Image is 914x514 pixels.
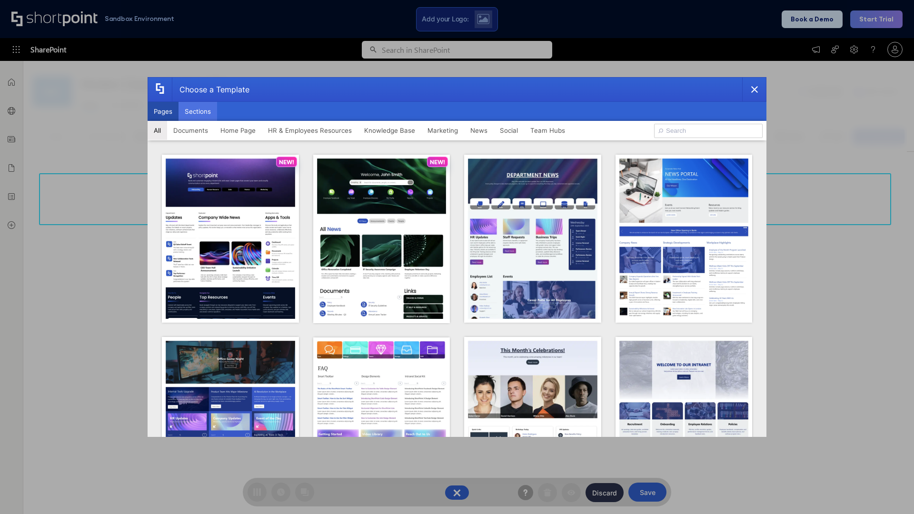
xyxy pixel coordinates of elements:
button: HR & Employees Resources [262,121,358,140]
button: All [148,121,167,140]
p: NEW! [279,158,294,166]
button: Team Hubs [524,121,571,140]
div: template selector [148,77,766,437]
button: Marketing [421,121,464,140]
button: Documents [167,121,214,140]
iframe: Chat Widget [866,468,914,514]
button: News [464,121,494,140]
button: Sections [179,102,217,121]
button: Pages [148,102,179,121]
button: Home Page [214,121,262,140]
p: NEW! [430,158,445,166]
button: Social [494,121,524,140]
button: Knowledge Base [358,121,421,140]
input: Search [654,124,763,138]
div: Choose a Template [172,78,249,101]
